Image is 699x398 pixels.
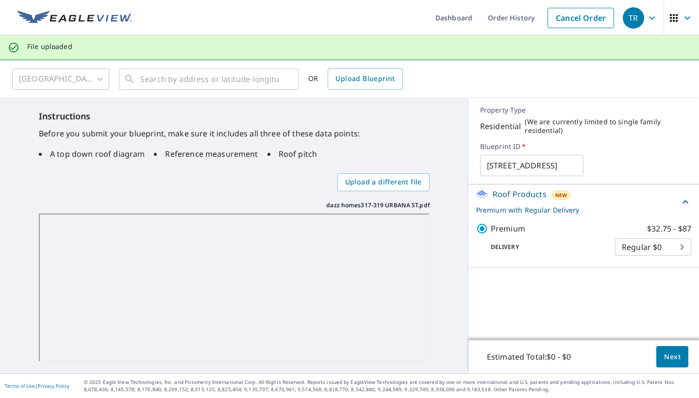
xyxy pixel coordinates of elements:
[480,106,687,115] p: Property Type
[38,382,69,389] a: Privacy Policy
[335,73,395,85] span: Upload Blueprint
[39,214,430,362] iframe: dazz homes317-319 URBANA ST.pdf
[491,223,525,234] p: Premium
[39,110,430,123] h6: Instructions
[140,66,279,93] input: Search by address or latitude-longitude
[656,346,688,368] button: Next
[548,8,614,28] a: Cancel Order
[664,351,681,363] span: Next
[328,68,402,90] a: Upload Blueprint
[525,117,687,135] p: ( We are currently limited to single family residential )
[39,128,430,139] p: Before you submit your blueprint, make sure it includes all three of these data points:
[493,188,547,200] p: Roof Products
[615,233,691,261] div: Regular $0
[476,243,615,251] p: Delivery
[27,42,72,51] p: File uploaded
[555,191,567,199] span: New
[5,383,69,389] p: |
[479,346,579,367] p: Estimated Total: $0 - $0
[308,68,403,90] div: OR
[337,173,430,191] label: Upload a different file
[84,379,694,393] p: © 2025 Eagle View Technologies, Inc. and Pictometry International Corp. All Rights Reserved. Repo...
[476,188,691,215] div: Roof ProductsNewPremium with Regular Delivery
[480,142,687,151] label: Blueprint ID
[326,201,430,210] p: dazz homes317-319 URBANA ST.pdf
[12,66,109,93] div: [GEOGRAPHIC_DATA]
[39,148,145,160] li: A top down roof diagram
[480,120,521,132] p: Residential
[623,7,644,29] div: TR
[476,205,680,215] p: Premium with Regular Delivery
[17,11,132,25] img: EV Logo
[5,382,35,389] a: Terms of Use
[154,148,258,160] li: Reference measurement
[267,148,317,160] li: Roof pitch
[345,176,422,188] span: Upload a different file
[647,223,691,234] p: $32.75 - $87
